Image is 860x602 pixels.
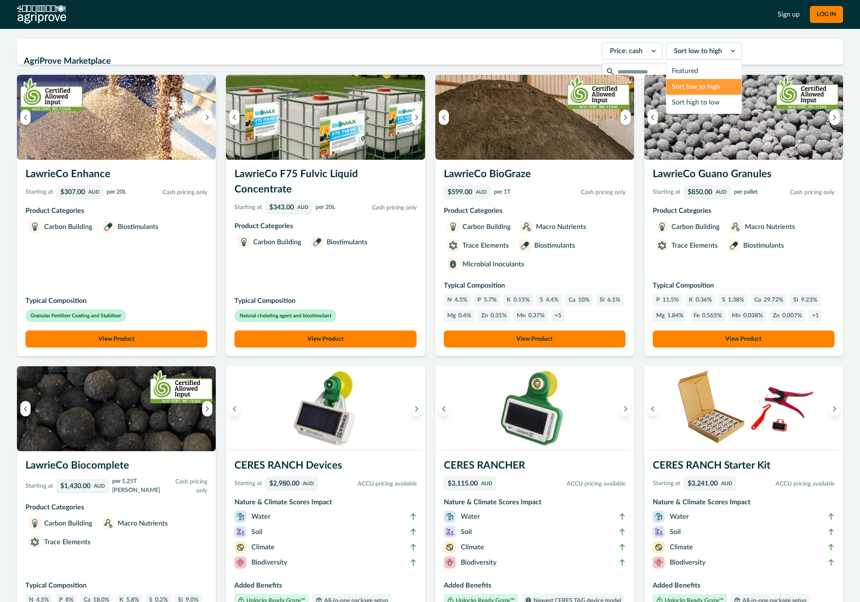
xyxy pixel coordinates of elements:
[555,311,561,320] p: + 5
[739,480,835,489] p: ACCU pricing available
[447,311,456,320] p: Mg
[327,237,367,247] p: Biostimulants
[536,222,586,232] p: Macro Nutrients
[25,331,207,348] button: View Product
[20,110,31,125] button: Previous image
[653,331,835,348] button: View Product
[444,206,626,216] p: Product Categories
[663,296,679,305] p: 11.5%
[412,401,422,416] button: Next image
[104,519,113,528] img: Macro Nutrients
[44,537,90,547] p: Trace Elements
[481,311,488,320] p: Zn
[666,79,742,95] div: Sort low to high
[494,188,510,197] p: per 1T
[722,296,725,305] p: S
[670,512,689,522] p: Water
[782,311,802,320] p: 0.007%
[240,312,331,319] p: Natural chelating agent and biostimulant
[118,222,158,232] p: Biostimulants
[743,311,763,320] p: 0.038%
[653,497,835,511] h3: Nature & Climate Scores Impact
[448,480,478,487] p: $3,115.00
[24,53,597,69] h2: AgriProve Marketplace
[316,203,335,212] p: per 20L
[491,311,507,320] p: 0.31%
[666,63,742,79] div: Featured
[229,110,240,125] button: Previous image
[17,5,66,24] img: AgriProve logo
[412,110,422,125] button: Next image
[716,189,727,195] p: AUD
[540,296,543,305] p: S
[297,205,308,210] p: AUD
[658,223,666,231] img: Carbon Building
[754,296,761,305] p: Ca
[169,478,207,495] p: Cash pricing only
[444,331,626,348] button: View Product
[648,401,658,416] button: Previous image
[521,241,529,250] img: Biostimulants
[31,519,39,528] img: Carbon Building
[689,296,693,305] p: K
[461,527,472,537] p: Soil
[648,110,658,125] button: Previous image
[607,296,620,305] p: 6.1%
[234,479,262,488] p: Starting at
[528,311,544,320] p: 0.37%
[484,296,496,305] p: 5.7%
[444,458,626,477] h3: CERES RANCHER
[462,240,509,251] p: Trace Elements
[732,311,741,320] p: Mn
[764,296,783,305] p: 29.72%
[600,296,605,305] p: Si
[444,167,626,185] h3: LawrieCo BioGraze
[251,542,275,552] p: Climate
[481,481,492,486] p: AUD
[202,110,212,125] button: Next image
[745,222,795,232] p: Macro Nutrients
[449,223,457,231] img: Carbon Building
[477,296,481,305] p: P
[338,203,416,212] p: Cash pricing only
[25,206,207,216] p: Product Categories
[251,557,287,568] p: Biodiversity
[25,502,207,512] p: Product Categories
[812,311,819,320] p: + 1
[251,527,262,537] p: Soil
[670,557,705,568] p: Biodiversity
[234,497,416,511] h3: Nature & Climate Scores Impact
[671,240,718,251] p: Trace Elements
[94,483,105,489] p: AUD
[773,311,780,320] p: Zn
[476,189,487,195] p: AUD
[829,401,840,416] button: Next image
[60,189,85,195] p: $307.00
[461,542,484,552] p: Climate
[507,296,511,305] p: K
[44,518,92,529] p: Carbon Building
[731,223,740,231] img: Macro Nutrients
[656,296,660,305] p: P
[449,260,457,268] img: Microbial Inoculants
[658,241,666,250] img: Trace Elements
[728,296,744,305] p: 1.38%
[448,189,472,195] p: $599.00
[234,203,262,212] p: Starting at
[810,6,843,23] a: LOG IN
[670,542,693,552] p: Climate
[313,238,321,246] img: Biostimulants
[303,481,314,486] p: AUD
[514,188,626,197] p: Cash pricing only
[435,366,634,451] img: A single CERES RANCHER device
[667,311,683,320] p: 1.84%
[829,110,840,125] button: Next image
[251,512,271,522] p: Water
[104,223,113,231] img: Biostimulants
[666,95,742,110] div: Sort high to low
[670,527,681,537] p: Soil
[778,9,800,20] a: Sign up
[60,483,90,489] p: $1,430.00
